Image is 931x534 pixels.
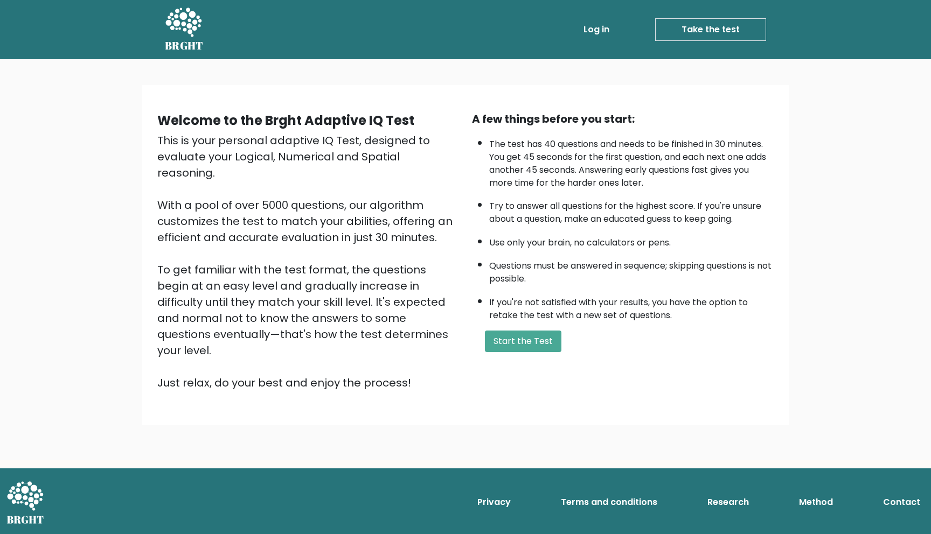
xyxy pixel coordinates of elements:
[489,291,774,322] li: If you're not satisfied with your results, you have the option to retake the test with a new set ...
[489,132,774,189] li: The test has 40 questions and needs to be finished in 30 minutes. You get 45 seconds for the firs...
[703,491,753,513] a: Research
[655,18,766,41] a: Take the test
[165,39,204,52] h5: BRGHT
[472,111,774,127] div: A few things before you start:
[795,491,837,513] a: Method
[489,231,774,249] li: Use only your brain, no calculators or pens.
[579,19,614,40] a: Log in
[489,254,774,285] li: Questions must be answered in sequence; skipping questions is not possible.
[879,491,925,513] a: Contact
[557,491,662,513] a: Terms and conditions
[489,194,774,226] li: Try to answer all questions for the highest score. If you're unsure about a question, make an edu...
[165,4,204,55] a: BRGHT
[157,132,459,391] div: This is your personal adaptive IQ Test, designed to evaluate your Logical, Numerical and Spatial ...
[473,491,515,513] a: Privacy
[157,111,414,129] b: Welcome to the Brght Adaptive IQ Test
[485,331,561,352] button: Start the Test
